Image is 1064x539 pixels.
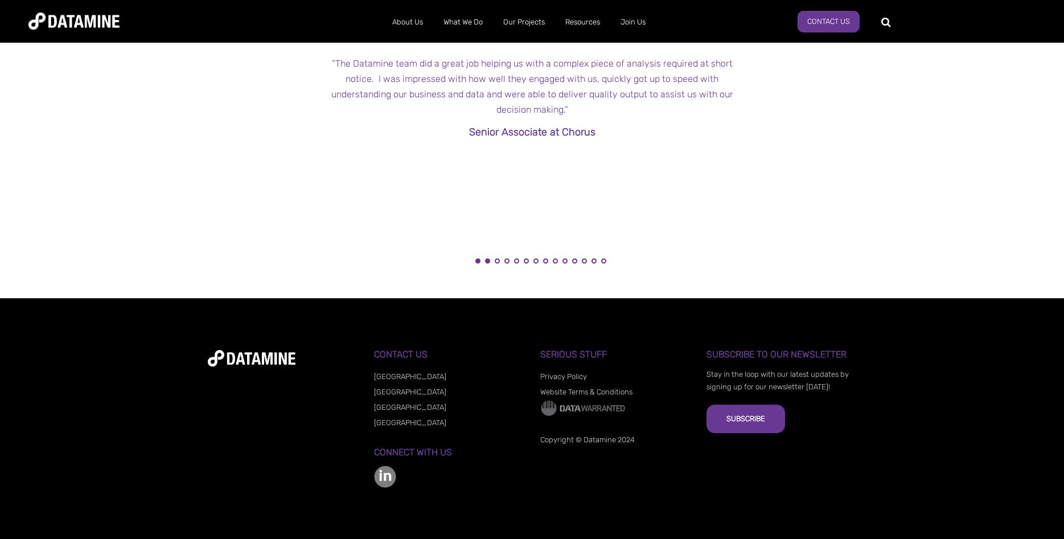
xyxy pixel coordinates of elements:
a: Contact Us [798,11,860,32]
button: 2 [485,258,490,264]
button: 3 [495,258,500,264]
strong: Senior Associate at Chorus [469,126,595,138]
button: 6 [524,258,529,264]
button: 9 [553,258,558,264]
img: Datamine [28,13,120,30]
a: Privacy Policy [540,372,587,381]
a: [GEOGRAPHIC_DATA] [374,388,446,396]
button: 5 [514,258,519,264]
button: 10 [562,258,568,264]
a: Website Terms & Conditions [540,388,632,396]
a: Our Projects [493,7,555,37]
p: Stay in the loop with our latest updates by signing up for our newsletter [DATE]! [706,368,856,393]
h3: Serious Stuff [540,349,690,360]
a: [GEOGRAPHIC_DATA] [374,372,446,381]
h3: Contact Us [374,349,524,360]
a: [GEOGRAPHIC_DATA] [374,403,446,412]
button: 12 [582,258,587,264]
h3: Connect with us [374,447,524,458]
button: 7 [533,258,539,264]
a: Resources [555,7,610,37]
span: “The Datamine team did a great job helping us with a complex piece of analysis required at short ... [331,58,733,116]
button: 11 [572,258,577,264]
img: Data Warranted Logo [540,400,626,417]
button: 4 [504,258,510,264]
img: datamine-logo-white [208,350,295,367]
a: [GEOGRAPHIC_DATA] [374,418,446,427]
img: linkedin-color [374,466,396,488]
button: Subscribe [706,405,785,433]
a: Join Us [610,7,656,37]
button: 14 [601,258,606,264]
button: 8 [543,258,548,264]
button: 13 [591,258,597,264]
p: Copyright © Datamine 2024 [540,434,690,446]
button: 1 [475,258,480,264]
h3: Subscribe to our Newsletter [706,349,856,360]
a: About Us [382,7,433,37]
a: What We Do [433,7,493,37]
